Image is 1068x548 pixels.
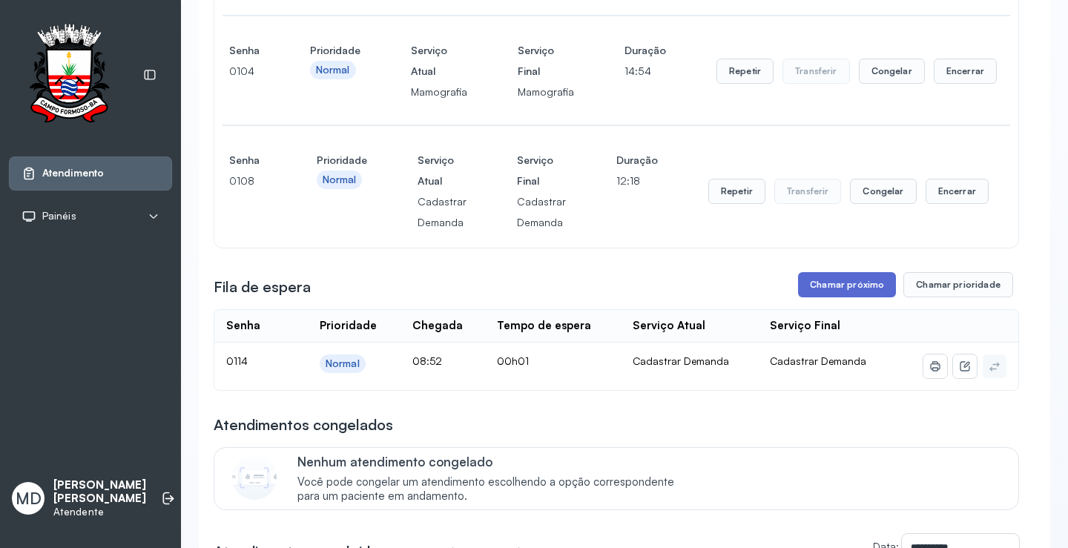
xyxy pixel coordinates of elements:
button: Chamar próximo [798,272,896,297]
img: Logotipo do estabelecimento [16,24,122,127]
div: Cadastrar Demanda [633,354,747,368]
button: Transferir [774,179,842,204]
h4: Prioridade [317,150,367,171]
div: Normal [316,64,350,76]
h3: Fila de espera [214,277,311,297]
span: Painéis [42,210,76,222]
div: Serviço Final [770,319,840,333]
p: 0108 [229,171,266,191]
button: Congelar [859,59,925,84]
div: Normal [326,357,360,370]
p: 0104 [229,61,260,82]
button: Transferir [782,59,850,84]
div: Prioridade [320,319,377,333]
a: Atendimento [22,166,159,181]
p: 12:18 [616,171,658,191]
span: 0114 [226,354,248,367]
div: Tempo de espera [497,319,591,333]
div: Normal [323,174,357,186]
span: Cadastrar Demanda [770,354,866,367]
h4: Serviço Atual [411,40,467,82]
h4: Serviço Atual [418,150,467,191]
p: Mamografia [411,82,467,102]
p: Atendente [53,506,146,518]
p: 14:54 [624,61,666,82]
h4: Duração [616,150,658,171]
span: 08:52 [412,354,442,367]
button: Congelar [850,179,916,204]
button: Repetir [708,179,765,204]
h4: Prioridade [310,40,360,61]
p: Cadastrar Demanda [418,191,467,233]
h4: Senha [229,150,266,171]
h4: Serviço Final [517,150,566,191]
span: 00h01 [497,354,529,367]
p: Cadastrar Demanda [517,191,566,233]
h3: Atendimentos congelados [214,415,393,435]
p: [PERSON_NAME] [PERSON_NAME] [53,478,146,506]
span: Você pode congelar um atendimento escolhendo a opção correspondente para um paciente em andamento. [297,475,690,504]
span: Atendimento [42,167,104,179]
button: Encerrar [926,179,989,204]
div: Senha [226,319,260,333]
h4: Duração [624,40,666,61]
button: Encerrar [934,59,997,84]
h4: Senha [229,40,260,61]
div: Serviço Atual [633,319,705,333]
div: Chegada [412,319,463,333]
button: Repetir [716,59,774,84]
p: Nenhum atendimento congelado [297,454,690,469]
h4: Serviço Final [518,40,574,82]
button: Chamar prioridade [903,272,1013,297]
img: Imagem de CalloutCard [232,455,277,500]
p: Mamografia [518,82,574,102]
